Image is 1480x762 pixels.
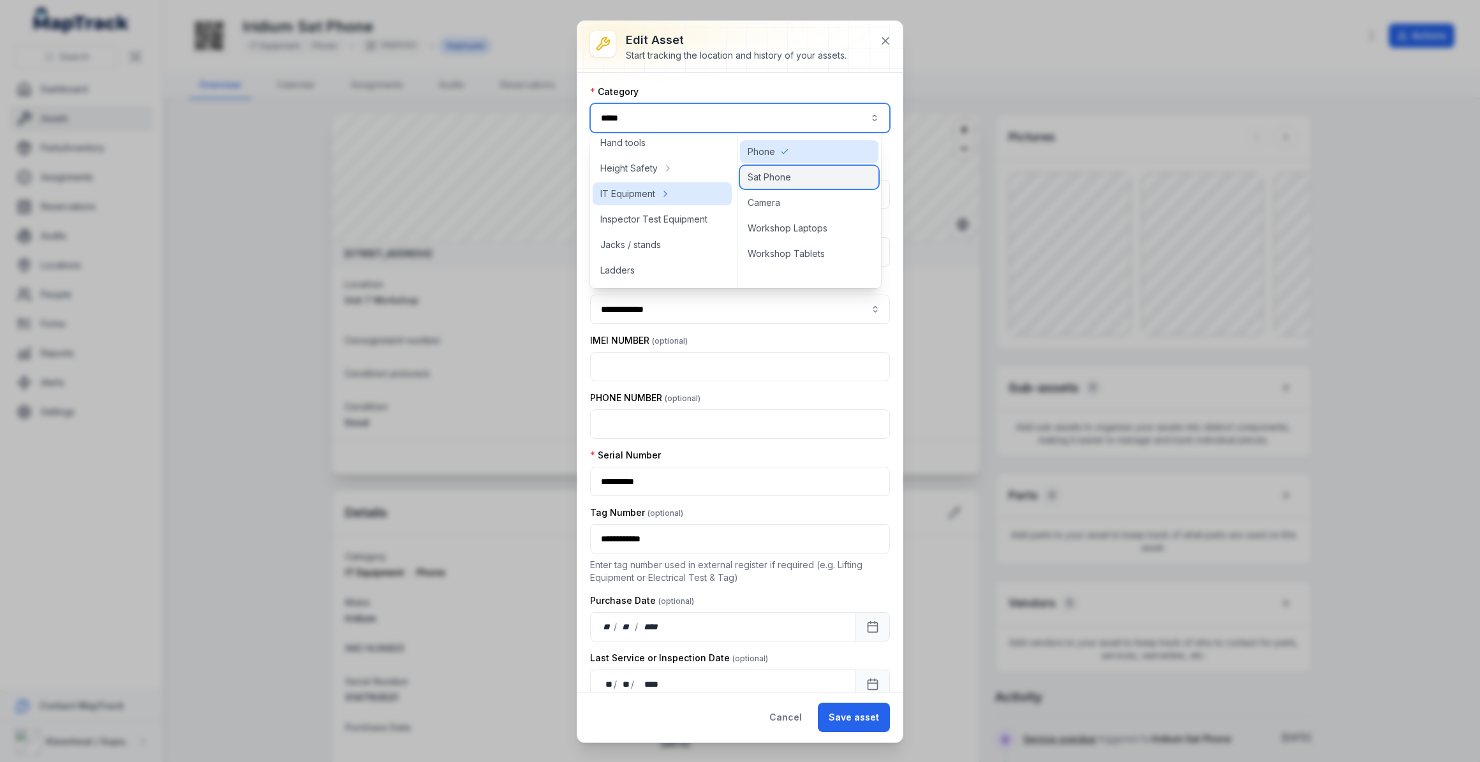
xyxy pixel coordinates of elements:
label: Purchase Date [590,594,694,607]
span: Inspector Test Equipment [600,213,707,226]
button: Save asset [818,703,890,732]
div: month, [618,620,635,633]
div: / [614,678,618,691]
div: / [614,620,618,633]
span: Height Safety [600,162,658,175]
h3: Edit asset [626,31,847,49]
label: Serial Number [590,449,661,462]
button: Calendar [855,670,890,699]
p: Enter tag number used in external register if required (e.g. Lifting Equipment or Electrical Test... [590,559,890,584]
div: year, [639,620,663,633]
div: Start tracking the location and history of your assets. [626,49,847,62]
span: Ladders [600,264,635,277]
span: Sat Phone [748,171,791,184]
div: month, [618,678,631,691]
div: day, [601,620,614,633]
div: day, [601,678,614,691]
span: Workshop Tablets [748,247,825,260]
input: asset-edit:cf[5827e389-34f9-4b46-9346-a02c2bfa3a05]-label [590,295,890,324]
label: PHONE NUMBER [590,392,700,404]
span: Camera [748,196,780,209]
button: Calendar [855,612,890,641]
div: / [631,678,635,691]
span: Hand tools [600,136,646,149]
button: Cancel [759,703,813,732]
span: Workshop Laptops [748,222,827,235]
label: Last Service or Inspection Date [590,652,768,664]
div: year, [635,678,660,691]
label: Tag Number [590,506,683,519]
div: / [635,620,639,633]
span: Phone [748,145,775,158]
span: Jacks / stands [600,238,661,251]
label: IMEI NUMBER [590,334,688,347]
label: Category [590,85,639,98]
span: IT Equipment [600,187,655,200]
